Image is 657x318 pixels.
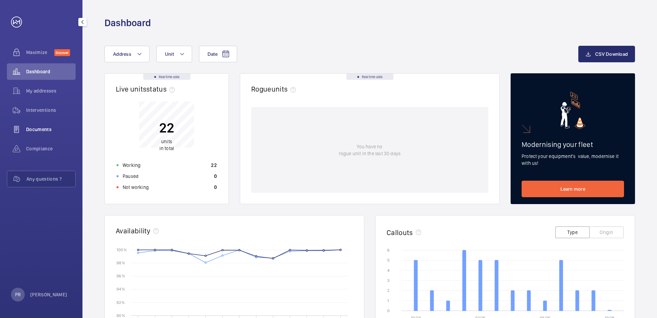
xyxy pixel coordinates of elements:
span: Date [208,51,218,57]
text: 0 [387,308,390,313]
p: Paused [123,173,138,180]
h2: Modernising your fleet [522,140,624,149]
button: Unit [156,46,192,62]
button: Address [104,46,149,62]
h2: Availability [116,226,151,235]
img: marketing-card.svg [560,92,586,129]
p: Protect your equipment's value, modernise it with us! [522,153,624,167]
h1: Dashboard [104,17,151,29]
button: Type [555,226,590,238]
button: CSV Download [578,46,635,62]
a: Learn more [522,181,624,197]
span: My addresses [26,87,76,94]
button: Origin [589,226,624,238]
text: 100 % [116,247,127,252]
p: Working [123,162,141,169]
text: 3 [387,278,390,283]
text: 4 [387,268,390,273]
p: in total [159,138,174,152]
text: 90 % [116,313,125,318]
p: 0 [214,173,217,180]
span: CSV Download [595,51,628,57]
span: Address [113,51,131,57]
span: Interventions [26,107,76,114]
span: status [146,85,178,93]
span: units [161,139,172,144]
p: PR [15,291,21,298]
span: Maximize [26,49,54,56]
span: Discover [54,49,70,56]
p: [PERSON_NAME] [30,291,67,298]
p: You have no rogue unit in the last 30 days [339,143,401,157]
p: 0 [214,184,217,191]
span: Documents [26,126,76,133]
text: 1 [387,298,389,303]
p: 22 [159,119,174,136]
span: Unit [165,51,174,57]
h2: Rogue [251,85,299,93]
text: 94 % [116,287,125,291]
p: 22 [211,162,217,169]
text: 5 [387,258,390,263]
span: Compliance [26,145,76,152]
div: Real time data [143,74,190,80]
button: Date [199,46,237,62]
text: 96 % [116,274,125,278]
div: Real time data [346,74,393,80]
p: Not working [123,184,149,191]
h2: Live units [116,85,178,93]
span: Any questions ? [26,176,75,182]
span: Dashboard [26,68,76,75]
text: 98 % [116,261,125,265]
h2: Callouts [387,228,413,237]
text: 2 [387,288,389,293]
span: units [271,85,299,93]
text: 92 % [116,300,125,305]
text: 6 [387,248,390,253]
